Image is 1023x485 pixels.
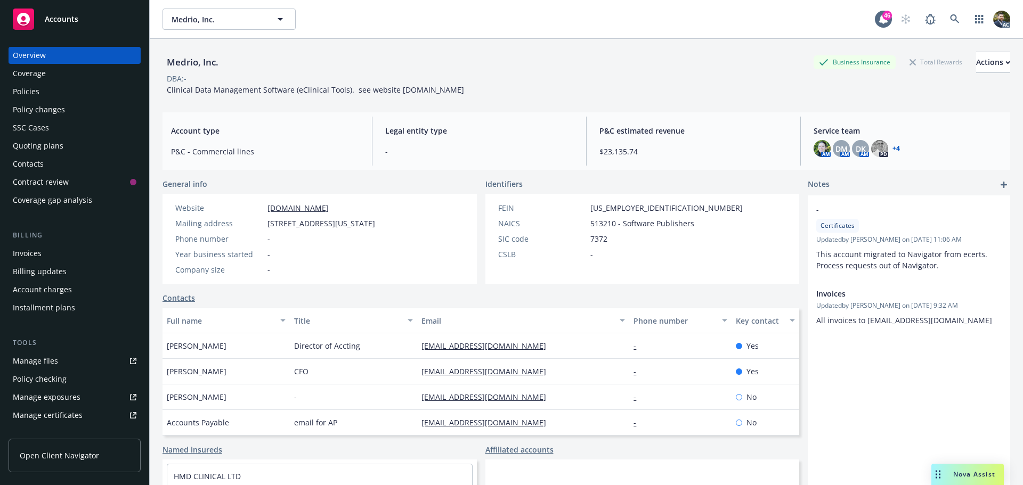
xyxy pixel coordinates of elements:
a: [EMAIL_ADDRESS][DOMAIN_NAME] [421,341,555,351]
span: email for AP [294,417,337,428]
span: P&C estimated revenue [599,125,787,136]
button: Nova Assist [931,464,1004,485]
span: Nova Assist [953,470,995,479]
div: CSLB [498,249,586,260]
button: Medrio, Inc. [163,9,296,30]
div: Manage exposures [13,389,80,406]
a: Invoices [9,245,141,262]
div: InvoicesUpdatedby [PERSON_NAME] on [DATE] 9:32 AMAll invoices to [EMAIL_ADDRESS][DOMAIN_NAME] [808,280,1010,334]
div: -CertificatesUpdatedby [PERSON_NAME] on [DATE] 11:06 AMThis account migrated to Navigator from ec... [808,195,1010,280]
a: Manage files [9,352,141,369]
div: Year business started [175,249,263,260]
a: Overview [9,47,141,64]
span: No [746,417,757,428]
span: - [294,391,297,402]
span: DK [856,143,866,154]
button: Title [290,308,417,333]
span: Medrio, Inc. [172,14,264,25]
span: Updated by [PERSON_NAME] on [DATE] 11:06 AM [816,235,1002,244]
a: add [997,178,1010,191]
button: Actions [976,52,1010,73]
button: Phone number [629,308,731,333]
span: 7372 [590,233,607,244]
a: Policy changes [9,101,141,118]
button: Key contact [732,308,799,333]
span: - [590,249,593,260]
span: [US_EMPLOYER_IDENTIFICATION_NUMBER] [590,202,743,213]
a: [DOMAIN_NAME] [267,203,329,213]
span: Yes [746,366,759,377]
a: SSC Cases [9,119,141,136]
div: Tools [9,338,141,348]
span: CFO [294,366,308,377]
a: Policies [9,83,141,100]
a: Contract review [9,174,141,191]
a: - [634,392,645,402]
div: Policies [13,83,39,100]
span: Accounts Payable [167,417,229,428]
a: +4 [892,145,900,152]
a: Policy checking [9,371,141,388]
a: Contacts [163,292,195,303]
a: Manage certificates [9,407,141,424]
div: FEIN [498,202,586,213]
a: Manage claims [9,425,141,442]
a: - [634,341,645,351]
a: Search [944,9,965,30]
div: NAICS [498,218,586,229]
button: Full name [163,308,290,333]
a: [EMAIL_ADDRESS][DOMAIN_NAME] [421,417,555,428]
a: Manage exposures [9,389,141,406]
a: HMD CLINICAL LTD [174,471,241,481]
div: DBA: - [167,73,186,84]
span: General info [163,178,207,190]
a: [EMAIL_ADDRESS][DOMAIN_NAME] [421,392,555,402]
span: - [385,146,573,157]
div: Email [421,315,613,326]
span: - [267,233,270,244]
div: Manage certificates [13,407,83,424]
div: 46 [882,11,892,20]
div: Website [175,202,263,213]
span: Service team [814,125,1002,136]
div: Billing updates [13,263,67,280]
span: [PERSON_NAME] [167,340,226,351]
a: Coverage gap analysis [9,192,141,209]
span: DM [835,143,848,154]
div: Phone number [634,315,715,326]
div: Account charges [13,281,72,298]
a: Report a Bug [920,9,941,30]
span: - [267,264,270,275]
span: P&C - Commercial lines [171,146,359,157]
a: Contacts [9,155,141,172]
span: No [746,391,757,402]
a: Account charges [9,281,141,298]
a: Installment plans [9,299,141,316]
div: Total Rewards [904,55,968,69]
div: Coverage gap analysis [13,192,92,209]
div: Manage files [13,352,58,369]
a: Named insureds [163,444,222,455]
div: Invoices [13,245,42,262]
button: Email [417,308,629,333]
a: - [634,417,645,428]
span: Certificates [821,221,855,231]
div: Installment plans [13,299,75,316]
span: - [267,249,270,260]
div: Mailing address [175,218,263,229]
div: Actions [976,52,1010,72]
a: Accounts [9,4,141,34]
img: photo [814,140,831,157]
a: Switch app [969,9,990,30]
span: - [816,204,974,215]
div: Billing [9,230,141,241]
div: Business Insurance [814,55,896,69]
a: Quoting plans [9,137,141,154]
span: Accounts [45,15,78,23]
div: Full name [167,315,274,326]
div: Quoting plans [13,137,63,154]
a: Affiliated accounts [485,444,554,455]
div: Drag to move [931,464,945,485]
a: - [634,366,645,376]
